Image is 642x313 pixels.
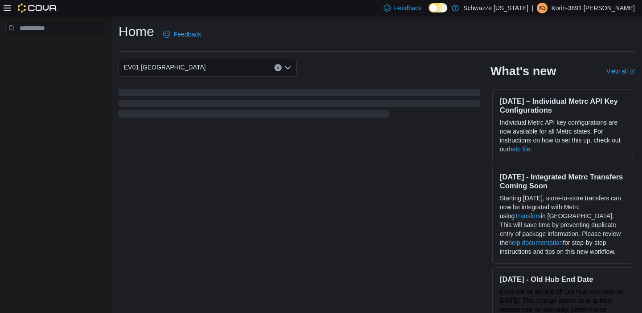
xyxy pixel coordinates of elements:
[463,3,528,13] p: Schwazze [US_STATE]
[429,3,447,12] input: Dark Mode
[630,69,635,74] svg: External link
[515,212,541,220] a: Transfers
[532,3,534,13] p: |
[18,4,57,12] img: Cova
[500,118,626,154] p: Individual Metrc API key configurations are now available for all Metrc states. For instructions ...
[500,97,626,114] h3: [DATE] – Individual Metrc API Key Configurations
[537,3,548,13] div: Korin-3891 Hobday
[491,64,556,78] h2: What's new
[508,239,563,246] a: help documentation
[500,275,626,284] h3: [DATE] - Old Hub End Date
[174,30,201,39] span: Feedback
[551,3,635,13] p: Korin-3891 [PERSON_NAME]
[394,4,421,12] span: Feedback
[500,194,626,256] p: Starting [DATE], store-to-store transfers can now be integrated with Metrc using in [GEOGRAPHIC_D...
[274,64,282,71] button: Clear input
[124,62,206,73] span: EV01 [GEOGRAPHIC_DATA]
[284,64,291,71] button: Open list of options
[119,23,154,41] h1: Home
[539,3,546,13] span: K3
[500,172,626,190] h3: [DATE] - Integrated Metrc Transfers Coming Soon
[509,146,530,153] a: help file
[5,37,105,58] nav: Complex example
[429,12,429,13] span: Dark Mode
[606,68,635,75] a: View allExternal link
[119,91,480,119] span: Loading
[159,25,204,43] a: Feedback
